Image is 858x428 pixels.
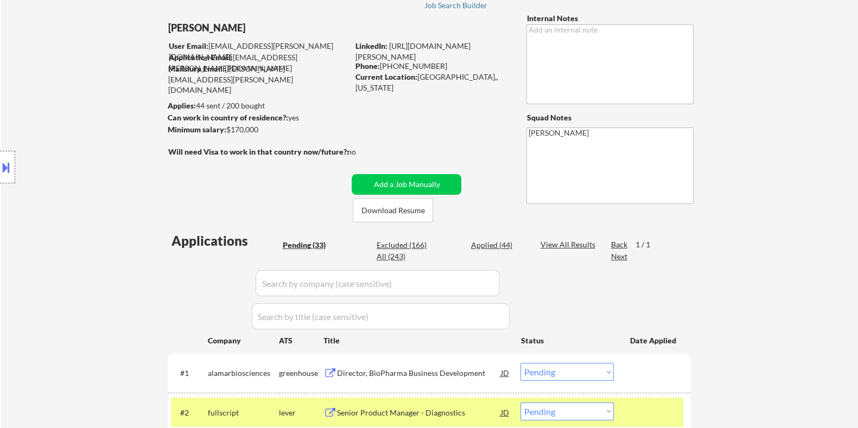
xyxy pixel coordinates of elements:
[207,335,278,346] div: Company
[630,335,677,346] div: Date Applied
[499,363,510,382] div: JD
[168,63,348,95] div: [PERSON_NAME][EMAIL_ADDRESS][PERSON_NAME][DOMAIN_NAME]
[167,113,288,122] strong: Can work in country of residence?:
[353,198,433,222] button: Download Resume
[167,124,348,135] div: $170,000
[167,100,348,111] div: 44 sent / 200 bought
[323,335,510,346] div: Title
[168,41,208,50] strong: User Email:
[355,41,470,61] a: [URL][DOMAIN_NAME][PERSON_NAME]
[611,251,628,262] div: Next
[347,146,378,157] div: no
[424,2,488,9] div: Job Search Builder
[168,147,348,156] strong: Will need Visa to work in that country now/future?:
[207,368,278,379] div: alamarbiosciences
[278,335,323,346] div: ATS
[282,240,336,251] div: Pending (33)
[180,407,199,418] div: #2
[355,61,509,72] div: [PHONE_NUMBER]
[171,234,278,247] div: Applications
[252,303,510,329] input: Search by title (case sensitive)
[167,125,226,134] strong: Minimum salary:
[355,61,379,71] strong: Phone:
[336,368,500,379] div: Director, BioPharma Business Development
[499,403,510,422] div: JD
[377,240,431,251] div: Excluded (166)
[207,407,278,418] div: fullscript
[168,52,348,73] div: [EMAIL_ADDRESS][PERSON_NAME][DOMAIN_NAME]
[168,21,391,35] div: [PERSON_NAME]
[377,251,431,262] div: All (243)
[471,240,525,251] div: Applied (44)
[352,174,461,195] button: Add a Job Manually
[424,1,488,12] a: Job Search Builder
[336,407,500,418] div: Senior Product Manager - Diagnostics
[526,112,694,123] div: Squad Notes
[256,270,500,296] input: Search by company (case sensitive)
[278,368,323,379] div: greenhouse
[168,64,224,73] strong: Mailslurp Email:
[355,41,387,50] strong: LinkedIn:
[526,13,694,24] div: Internal Notes
[168,41,348,62] div: [EMAIL_ADDRESS][PERSON_NAME][DOMAIN_NAME]
[355,72,417,81] strong: Current Location:
[520,330,614,350] div: Status
[540,239,598,250] div: View All Results
[168,53,232,62] strong: Application Email:
[611,239,628,250] div: Back
[180,368,199,379] div: #1
[635,239,660,250] div: 1 / 1
[278,407,323,418] div: lever
[167,112,345,123] div: yes
[355,72,509,93] div: [GEOGRAPHIC_DATA],, [US_STATE]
